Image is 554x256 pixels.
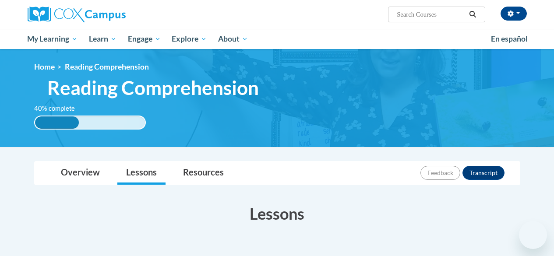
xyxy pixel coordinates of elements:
a: Engage [122,29,166,49]
a: About [212,29,254,49]
button: Feedback [420,166,460,180]
button: Search [466,9,479,20]
div: Main menu [21,29,533,49]
span: Reading Comprehension [47,76,259,99]
a: Home [34,62,55,71]
span: My Learning [27,34,78,44]
a: Learn [83,29,122,49]
span: Learn [89,34,116,44]
div: 40% complete [35,116,79,129]
button: Transcript [462,166,505,180]
span: Reading Comprehension [65,62,149,71]
h3: Lessons [34,203,520,224]
img: Cox Campus [28,7,126,22]
a: Overview [52,161,109,185]
a: En español [485,30,533,48]
a: Cox Campus [28,7,185,22]
a: Explore [166,29,212,49]
a: My Learning [22,29,84,49]
a: Resources [174,161,233,185]
label: 40% complete [34,104,85,113]
iframe: Button to launch messaging window [519,221,547,249]
button: Account Settings [501,7,527,21]
span: Engage [128,34,161,44]
a: Lessons [117,161,166,185]
span: En español [491,34,528,43]
span: About [218,34,248,44]
span: Explore [172,34,207,44]
input: Search Courses [396,9,466,20]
